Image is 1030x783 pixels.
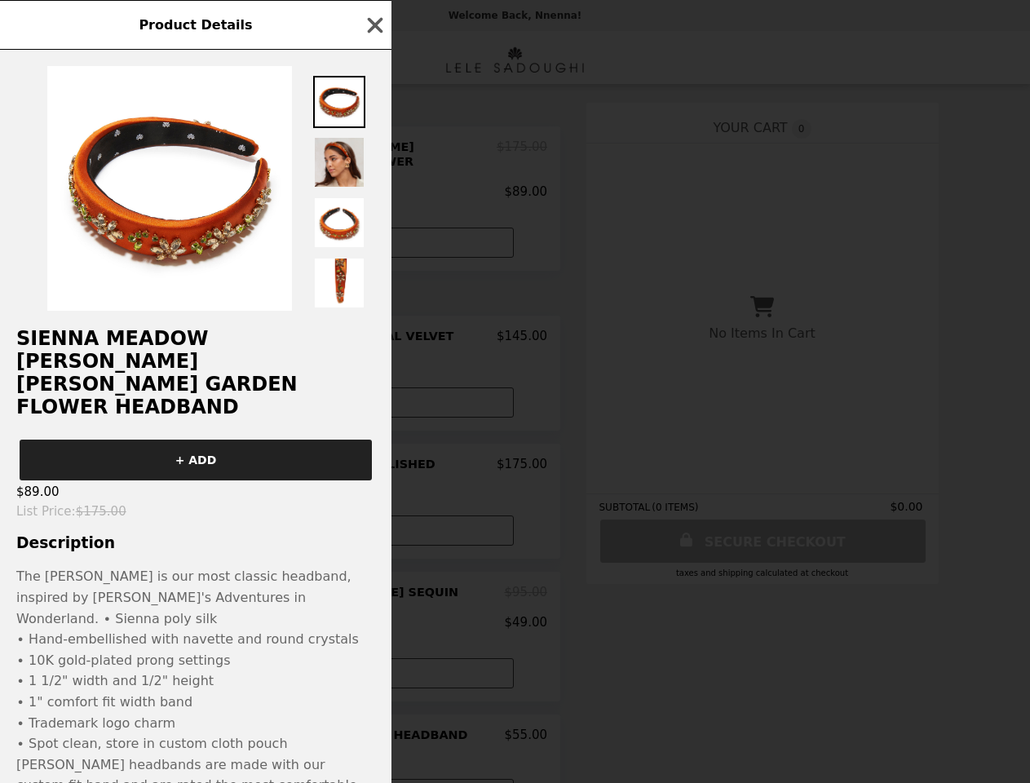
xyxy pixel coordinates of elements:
img: Thumbnail 4 [313,257,365,309]
span: Product Details [139,17,252,33]
p: The [PERSON_NAME] is our most classic headband, inspired by [PERSON_NAME]'s Adventures in Wonderl... [16,568,351,626]
p: ∙ Sienna poly silk ∙ Hand-embellished with navette and round crystals ∙ 10K gold-plated prong set... [16,611,359,752]
img: Default Title [47,66,292,311]
button: + ADD [20,440,372,480]
img: Thumbnail 2 [313,136,365,188]
span: $175.00 [76,504,126,519]
img: Thumbnail 1 [313,76,365,128]
img: Thumbnail 3 [313,197,365,249]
